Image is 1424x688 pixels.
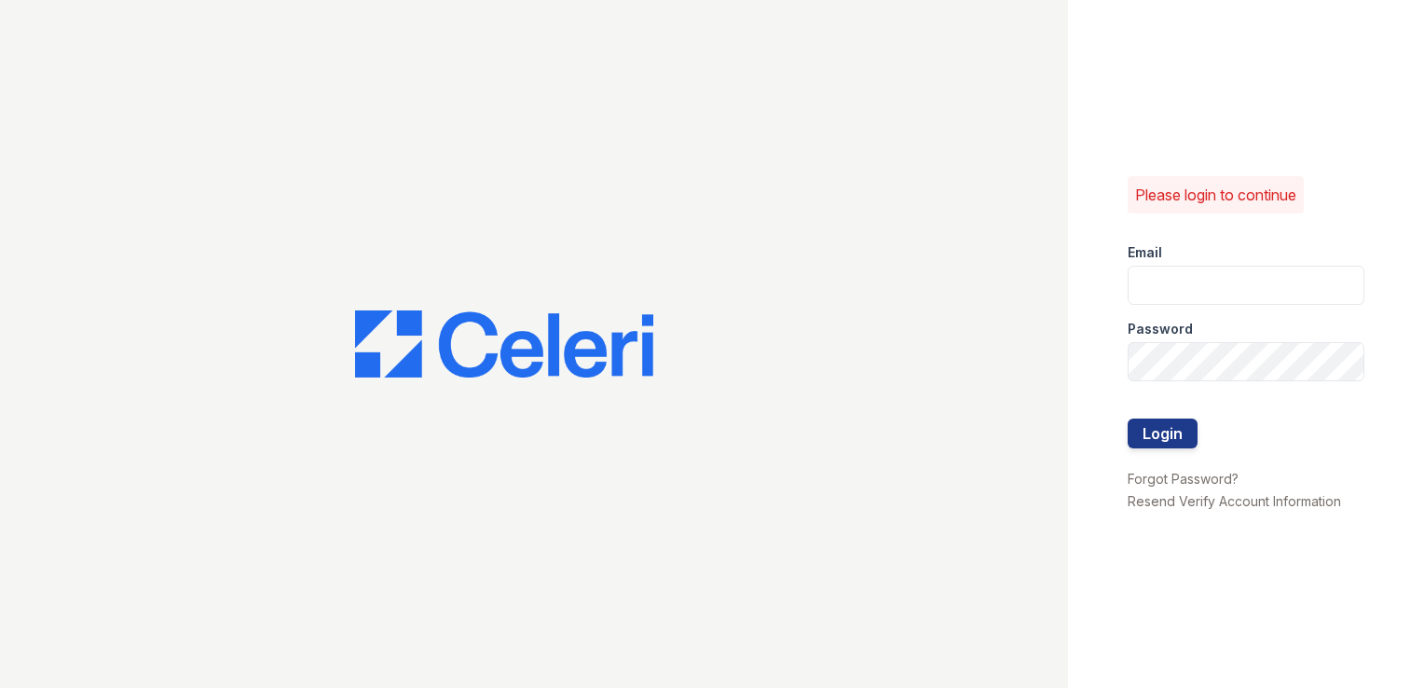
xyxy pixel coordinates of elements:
[1128,320,1193,338] label: Password
[1128,493,1341,509] a: Resend Verify Account Information
[1128,471,1239,487] a: Forgot Password?
[355,310,653,378] img: CE_Logo_Blue-a8612792a0a2168367f1c8372b55b34899dd931a85d93a1a3d3e32e68fde9ad4.png
[1128,243,1162,262] label: Email
[1135,184,1296,206] p: Please login to continue
[1128,419,1198,448] button: Login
